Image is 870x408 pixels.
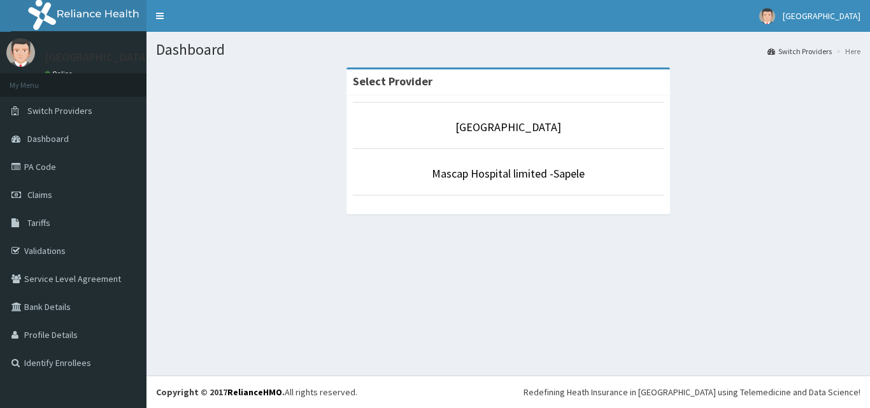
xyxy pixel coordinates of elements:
[767,46,832,57] a: Switch Providers
[27,105,92,116] span: Switch Providers
[156,386,285,398] strong: Copyright © 2017 .
[146,376,870,408] footer: All rights reserved.
[833,46,860,57] li: Here
[759,8,775,24] img: User Image
[227,386,282,398] a: RelianceHMO
[27,217,50,229] span: Tariffs
[6,38,35,67] img: User Image
[353,74,432,88] strong: Select Provider
[455,120,561,134] a: [GEOGRAPHIC_DATA]
[45,69,75,78] a: Online
[783,10,860,22] span: [GEOGRAPHIC_DATA]
[27,189,52,200] span: Claims
[156,41,860,58] h1: Dashboard
[27,133,69,144] span: Dashboard
[45,52,150,63] p: [GEOGRAPHIC_DATA]
[432,166,585,181] a: Mascap Hospital limited -Sapele
[524,386,860,398] div: Redefining Heath Insurance in [GEOGRAPHIC_DATA] using Telemedicine and Data Science!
